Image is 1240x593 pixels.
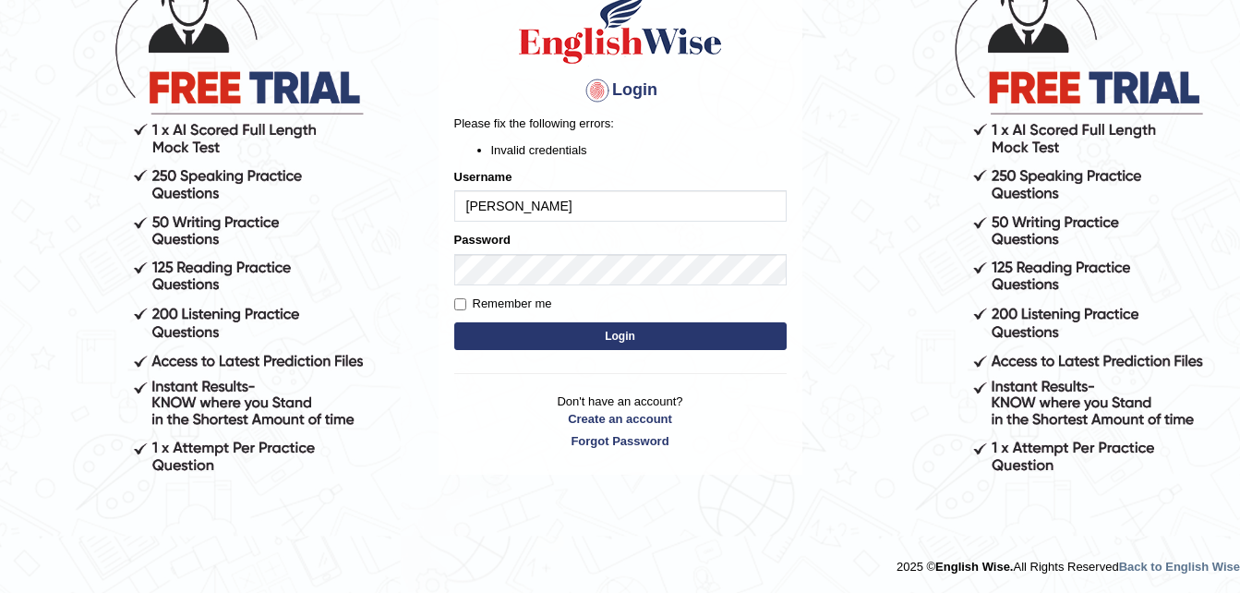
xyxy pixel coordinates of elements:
label: Password [454,231,511,248]
h4: Login [454,76,787,105]
div: 2025 © All Rights Reserved [897,549,1240,575]
li: Invalid credentials [491,141,787,159]
p: Don't have an account? [454,393,787,450]
strong: English Wise. [935,560,1013,574]
label: Remember me [454,295,552,313]
a: Back to English Wise [1119,560,1240,574]
p: Please fix the following errors: [454,115,787,132]
a: Create an account [454,410,787,428]
label: Username [454,168,512,186]
a: Forgot Password [454,432,787,450]
button: Login [454,322,787,350]
input: Remember me [454,298,466,310]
